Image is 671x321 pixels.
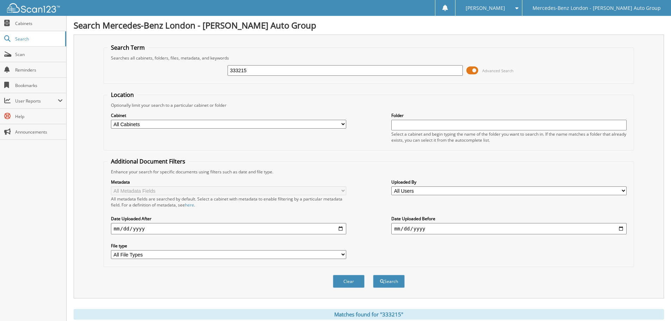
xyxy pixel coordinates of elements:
[107,91,137,99] legend: Location
[185,202,194,208] a: here
[107,44,148,51] legend: Search Term
[111,196,346,208] div: All metadata fields are searched by default. Select a cabinet with metadata to enable filtering b...
[111,223,346,234] input: start
[373,275,405,288] button: Search
[391,179,627,185] label: Uploaded By
[482,68,514,73] span: Advanced Search
[111,243,346,249] label: File type
[111,179,346,185] label: Metadata
[466,6,505,10] span: [PERSON_NAME]
[107,55,630,61] div: Searches all cabinets, folders, files, metadata, and keywords
[111,112,346,118] label: Cabinet
[15,20,63,26] span: Cabinets
[533,6,661,10] span: Mercedes-Benz London - [PERSON_NAME] Auto Group
[15,113,63,119] span: Help
[7,3,60,13] img: scan123-logo-white.svg
[74,309,664,320] div: Matches found for "333215"
[391,223,627,234] input: end
[391,131,627,143] div: Select a cabinet and begin typing the name of the folder you want to search in. If the name match...
[391,112,627,118] label: Folder
[15,51,63,57] span: Scan
[15,67,63,73] span: Reminders
[15,36,62,42] span: Search
[333,275,365,288] button: Clear
[391,216,627,222] label: Date Uploaded Before
[107,102,630,108] div: Optionally limit your search to a particular cabinet or folder
[107,158,189,165] legend: Additional Document Filters
[107,169,630,175] div: Enhance your search for specific documents using filters such as date and file type.
[15,129,63,135] span: Announcements
[15,82,63,88] span: Bookmarks
[111,216,346,222] label: Date Uploaded After
[15,98,58,104] span: User Reports
[74,19,664,31] h1: Search Mercedes-Benz London - [PERSON_NAME] Auto Group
